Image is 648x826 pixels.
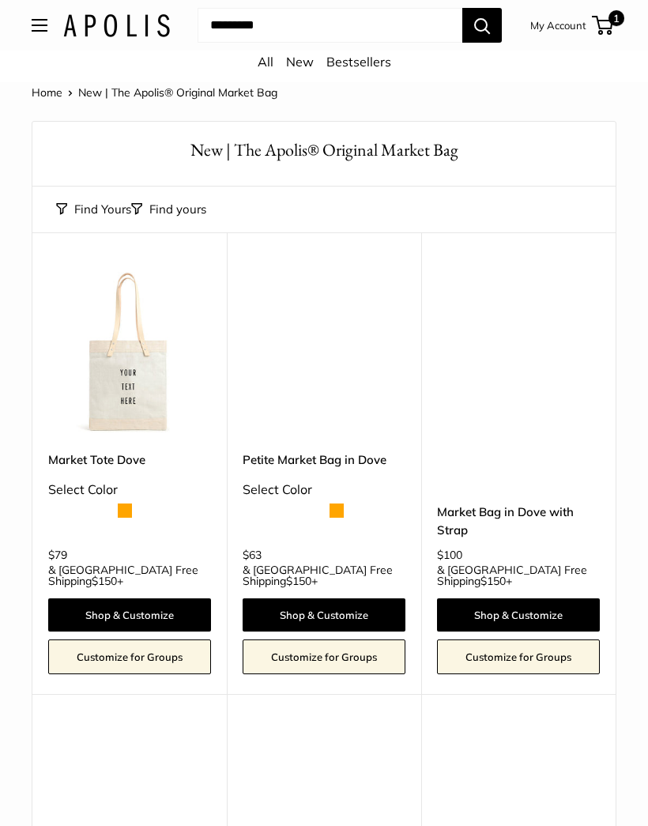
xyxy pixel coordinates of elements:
span: & [GEOGRAPHIC_DATA] Free Shipping + [437,564,600,586]
a: Market Bag in Dove with Strap [437,503,600,540]
a: Market Tote DoveMarket Tote Dove [48,272,211,435]
a: Customize for Groups [243,639,405,674]
span: & [GEOGRAPHIC_DATA] Free Shipping + [243,564,405,586]
span: $79 [48,548,67,562]
img: Apolis [63,14,170,37]
button: Search [462,8,502,43]
a: Market Tote Dove [48,451,211,469]
button: Open menu [32,19,47,32]
a: Shop & Customize [243,598,405,632]
a: Shop & Customize [437,598,600,632]
a: 1 [593,16,613,35]
div: Select Color [48,478,211,502]
nav: Breadcrumb [32,82,277,103]
div: Select Color [243,478,405,502]
a: Petite Market Bag in Dove [243,451,405,469]
span: $150 [286,574,311,588]
a: New [286,54,314,70]
a: Market Bag in Dove with StrapMarket Bag in Dove with Strap [437,272,600,435]
a: All [258,54,273,70]
a: Bestsellers [326,54,391,70]
span: New | The Apolis® Original Market Bag [78,85,277,100]
h1: New | The Apolis® Original Market Bag [56,138,592,162]
span: $150 [92,574,117,588]
a: My Account [530,16,586,35]
a: Shop & Customize [48,598,211,632]
a: Home [32,85,62,100]
a: Customize for Groups [437,639,600,674]
img: Market Tote Dove [48,272,211,435]
span: $150 [480,574,506,588]
span: $63 [243,548,262,562]
button: Find Yours [56,198,131,221]
a: Customize for Groups [48,639,211,674]
a: Petite Market Bag in DovePetite Market Bag in Dove [243,272,405,435]
button: Filter collection [131,198,206,221]
span: 1 [608,10,624,26]
span: & [GEOGRAPHIC_DATA] Free Shipping + [48,564,211,586]
span: $100 [437,548,462,562]
input: Search... [198,8,462,43]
